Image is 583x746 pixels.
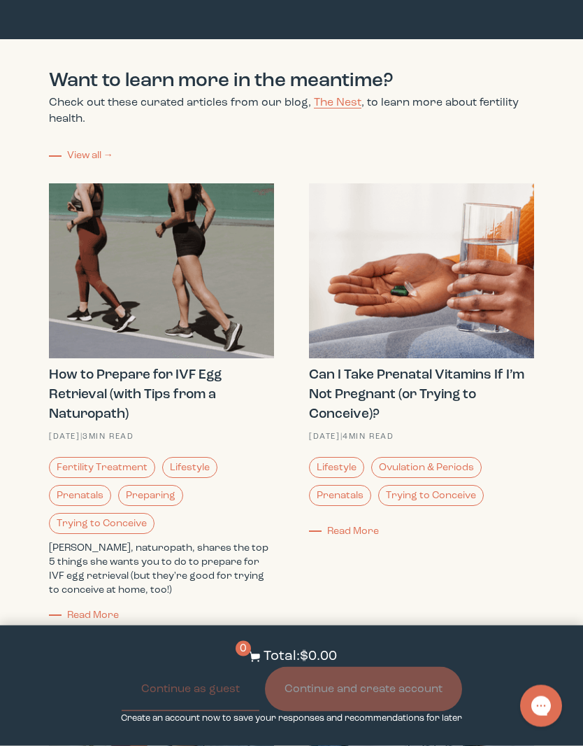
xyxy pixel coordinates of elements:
[121,712,462,725] p: Create an account now to save your responses and recommendations for later
[122,667,259,712] button: Continue as guest
[49,432,274,444] div: [DATE] | 3 min read
[309,432,534,444] div: [DATE] | 4 min read
[327,527,379,537] span: Read More
[49,369,222,422] strong: How to Prepare for IVF Egg Retrieval (with Tips from a Naturopath)
[378,486,484,507] a: Trying to Conceive
[309,184,534,359] img: Can you take a prenatal even if you're not pregnant?
[265,667,462,712] button: Continue and create account
[309,458,364,479] a: Lifestyle
[49,184,274,359] img: How to prep for IVF with tips from an ND
[371,458,482,479] a: Ovulation & Periods
[309,486,371,507] a: Prenatals
[49,68,534,96] h2: Want to learn more in the meantime?
[118,486,183,507] a: Preparing
[49,514,154,535] a: Trying to Conceive
[314,98,361,109] a: The Nest
[49,486,111,507] a: Prenatals
[513,680,569,732] iframe: Gorgias live chat messenger
[309,527,379,537] a: Read More
[49,542,274,598] p: [PERSON_NAME], naturopath, shares the top 5 things she wants you to do to prepare for IVF egg ret...
[264,647,337,667] p: Total: $0.00
[49,611,119,621] a: Read More
[49,149,113,163] a: View all →
[49,458,155,479] a: Fertility Treatment
[67,611,119,621] span: Read More
[309,369,524,422] strong: Can I Take Prenatal Vitamins If I’m Not Pregnant (or Trying to Conceive)?
[49,96,534,128] p: Check out these curated articles from our blog, , to learn more about fertility health.
[162,458,217,479] a: Lifestyle
[236,641,251,656] span: 0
